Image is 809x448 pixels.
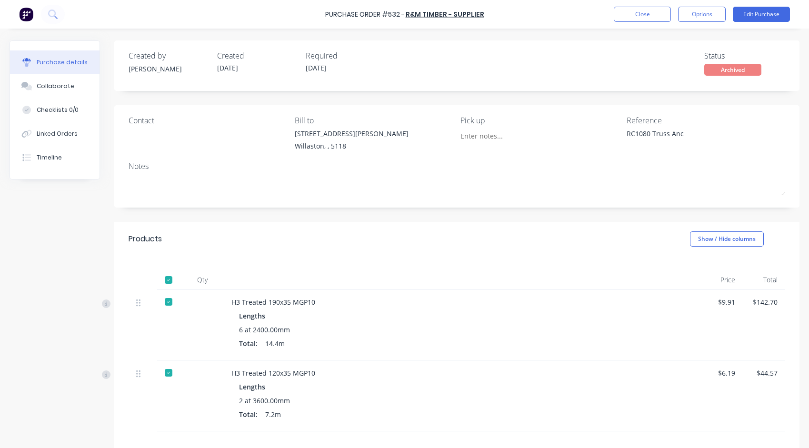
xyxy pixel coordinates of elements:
div: $142.70 [750,297,778,307]
button: Show / Hide columns [690,231,764,247]
div: Price [700,270,743,289]
div: Qty [181,270,224,289]
div: [PERSON_NAME] [129,64,210,74]
img: Factory [19,7,33,21]
div: Timeline [37,153,62,162]
div: Archived [704,64,761,76]
span: Total: [239,409,258,419]
span: 2 at 3600.00mm [239,396,290,406]
div: Purchase Order #532 - [325,10,405,20]
span: 7.2m [265,409,281,419]
div: Total [743,270,786,289]
button: Checklists 0/0 [10,98,100,122]
div: Reference [627,115,786,126]
div: Pick up [460,115,619,126]
div: $9.91 [708,297,735,307]
button: Edit Purchase [733,7,790,22]
textarea: RC1080 Truss Anc [627,129,746,150]
div: Bill to [295,115,454,126]
button: Close [614,7,671,22]
span: Total: [239,338,258,348]
div: H3 Treated 190x35 MGP10 [231,297,692,307]
div: Created [217,50,298,61]
input: Enter notes... [460,129,547,143]
span: Lengths [239,382,265,392]
div: Willaston, , 5118 [295,141,409,151]
button: Linked Orders [10,122,100,146]
div: H3 Treated 120x35 MGP10 [231,368,692,378]
div: Notes [129,160,785,172]
div: $44.57 [750,368,778,378]
span: 14.4m [265,338,285,348]
button: Collaborate [10,74,100,98]
button: Timeline [10,146,100,169]
div: Checklists 0/0 [37,106,79,114]
span: 6 at 2400.00mm [239,325,290,335]
div: Products [129,233,162,245]
div: Linked Orders [37,129,78,138]
div: Status [704,50,785,61]
div: Contact [129,115,288,126]
a: R&M Timber - Supplier [406,10,484,19]
span: Lengths [239,311,265,321]
div: Collaborate [37,82,74,90]
div: Required [306,50,387,61]
div: $6.19 [708,368,735,378]
button: Options [678,7,726,22]
div: Purchase details [37,58,88,67]
div: Created by [129,50,210,61]
div: [STREET_ADDRESS][PERSON_NAME] [295,129,409,139]
button: Purchase details [10,50,100,74]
